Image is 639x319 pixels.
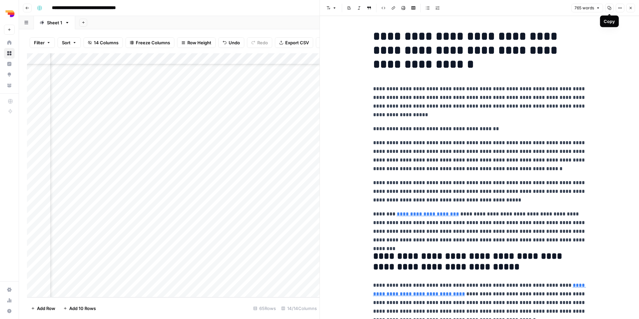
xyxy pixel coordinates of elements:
[574,5,594,11] span: 765 words
[69,305,96,312] span: Add 10 Rows
[30,37,55,48] button: Filter
[187,39,211,46] span: Row Height
[247,37,272,48] button: Redo
[177,37,216,48] button: Row Height
[285,39,309,46] span: Export CSV
[4,69,15,80] a: Opportunities
[58,37,81,48] button: Sort
[94,39,118,46] span: 14 Columns
[4,59,15,69] a: Insights
[4,284,15,295] a: Settings
[4,306,15,316] button: Help + Support
[279,303,319,314] div: 14/14 Columns
[27,303,59,314] button: Add Row
[59,303,100,314] button: Add 10 Rows
[34,39,45,46] span: Filter
[4,5,15,22] button: Workspace: Depends
[571,4,603,12] button: 765 words
[218,37,244,48] button: Undo
[4,8,16,20] img: Depends Logo
[251,303,279,314] div: 65 Rows
[34,16,75,29] a: Sheet 1
[62,39,71,46] span: Sort
[229,39,240,46] span: Undo
[4,37,15,48] a: Home
[604,18,615,24] div: Copy
[257,39,268,46] span: Redo
[37,305,55,312] span: Add Row
[47,19,62,26] div: Sheet 1
[4,80,15,91] a: Your Data
[136,39,170,46] span: Freeze Columns
[4,48,15,59] a: Browse
[84,37,123,48] button: 14 Columns
[275,37,313,48] button: Export CSV
[4,295,15,306] a: Usage
[125,37,174,48] button: Freeze Columns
